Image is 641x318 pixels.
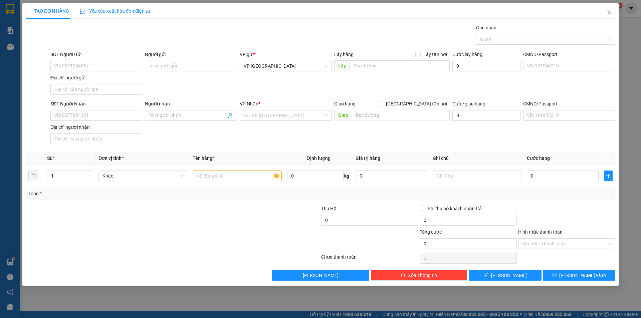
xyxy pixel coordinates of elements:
[523,100,615,107] div: CMND/Passport
[145,51,237,58] div: Người gửi
[356,171,427,181] input: 0
[321,206,337,211] span: Thu Hộ
[433,171,521,181] input: Ghi Chú
[352,110,450,120] input: Dọc đường
[307,155,331,161] span: Định lượng
[50,84,142,95] input: Địa chỉ của người gửi
[600,3,619,22] button: Close
[98,155,124,161] span: Đơn vị tính
[469,270,541,281] button: save[PERSON_NAME]
[430,152,524,165] th: Ghi chú
[344,171,350,181] span: kg
[518,229,563,235] label: Hình thức thanh toán
[80,8,150,14] span: Yêu cầu xuất hóa đơn điện tử
[559,272,606,279] span: [PERSON_NAME] và In
[240,51,332,58] div: VP gửi
[50,133,142,144] input: Địa chỉ của người nhận
[425,205,484,212] span: Phí thu hộ khách nhận trả
[50,100,142,107] div: SĐT Người Nhận
[452,101,485,106] label: Cước giao hàng
[604,173,612,179] span: plus
[543,270,615,281] button: printer[PERSON_NAME] và In
[356,155,380,161] span: Giá trị hàng
[193,155,214,161] span: Tên hàng
[484,273,488,278] span: save
[371,270,468,281] button: deleteXóa Thông tin
[408,272,437,279] span: Xóa Thông tin
[102,171,183,181] span: Khác
[50,51,142,58] div: SĐT Người Gửi
[383,100,450,107] span: [GEOGRAPHIC_DATA] tận nơi
[26,9,30,13] span: plus
[80,9,85,14] img: icon
[303,272,339,279] span: [PERSON_NAME]
[552,273,557,278] span: printer
[244,61,328,71] span: VP Sài Gòn
[527,155,550,161] span: Cước hàng
[334,52,354,57] span: Lấy hàng
[334,110,352,120] span: Giao
[26,8,69,14] span: TẠO ĐƠN HÀNG
[523,51,615,58] div: CMND/Passport
[50,74,142,81] div: Địa chỉ người gửi
[28,171,39,181] button: delete
[334,101,356,106] span: Giao hàng
[228,113,233,118] span: user-add
[47,155,52,161] span: SL
[421,51,450,58] span: Lấy tận nơi
[50,123,142,131] div: Địa chỉ người nhận
[452,110,520,121] input: Cước giao hàng
[350,60,450,71] input: Dọc đường
[193,171,281,181] input: VD: Bàn, Ghế
[401,273,405,278] span: delete
[452,52,482,57] label: Cước lấy hàng
[452,61,520,71] input: Cước lấy hàng
[607,10,612,15] span: close
[240,101,258,106] span: VP Nhận
[420,229,442,235] span: Tổng cước
[272,270,369,281] button: [PERSON_NAME]
[476,25,496,30] label: Gán nhãn
[334,60,350,71] span: Lấy
[320,253,419,265] div: Chưa thanh toán
[145,100,237,107] div: Người nhận
[604,171,613,181] button: plus
[28,190,247,197] div: Tổng: 1
[491,272,527,279] span: [PERSON_NAME]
